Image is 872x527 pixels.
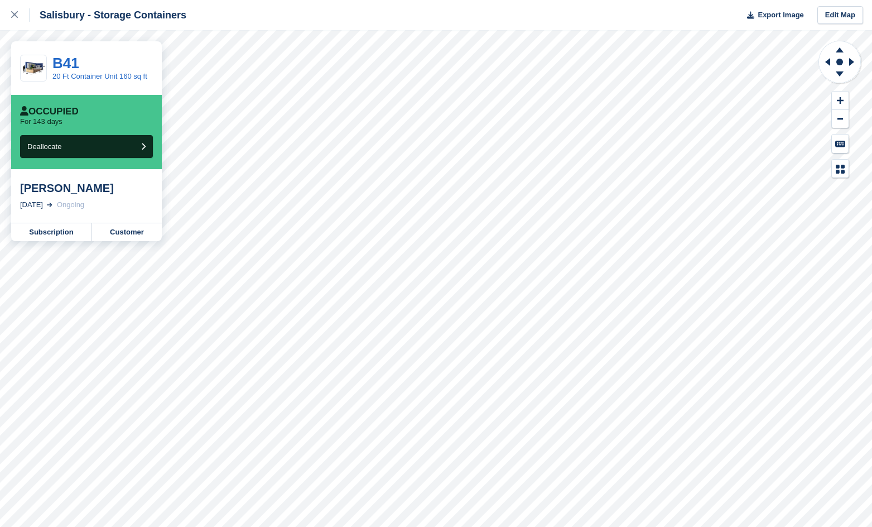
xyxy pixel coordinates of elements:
p: For 143 days [20,117,62,126]
button: Map Legend [832,160,849,178]
img: arrow-right-light-icn-cde0832a797a2874e46488d9cf13f60e5c3a73dbe684e267c42b8395dfbc2abf.svg [47,203,52,207]
button: Export Image [740,6,804,25]
button: Keyboard Shortcuts [832,135,849,153]
div: Ongoing [57,199,84,210]
button: Deallocate [20,135,153,158]
div: Salisbury - Storage Containers [30,8,186,22]
a: B41 [52,55,79,71]
img: 20-ft-container.jpg [21,59,46,78]
button: Zoom Out [832,110,849,128]
a: Subscription [11,223,92,241]
span: Deallocate [27,142,61,151]
a: Edit Map [817,6,863,25]
a: 20 Ft Container Unit 160 sq ft [52,72,147,80]
div: [DATE] [20,199,43,210]
button: Zoom In [832,92,849,110]
span: Export Image [758,9,803,21]
div: Occupied [20,106,79,117]
a: Customer [92,223,162,241]
div: [PERSON_NAME] [20,181,153,195]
